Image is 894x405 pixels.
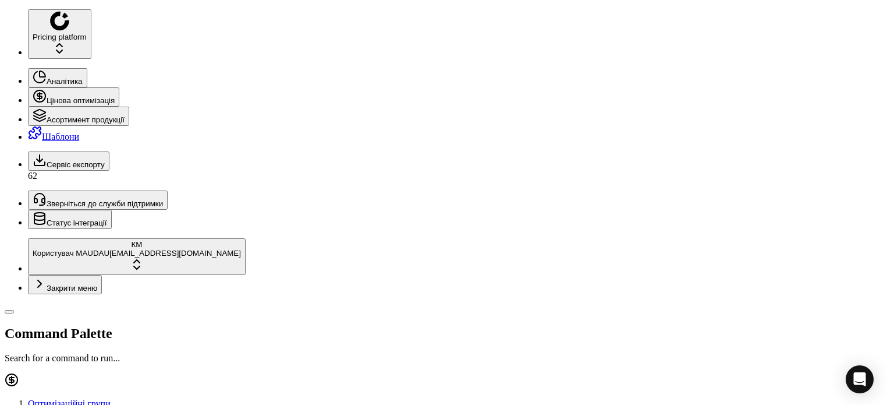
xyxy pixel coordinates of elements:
button: Аналітика [28,68,87,87]
button: КMКористувач MAUDAU[EMAIL_ADDRESS][DOMAIN_NAME] [28,238,246,275]
span: Асортимент продукції [47,115,125,124]
button: Pricing platform [28,9,91,59]
span: Користувач MAUDAU [33,249,109,258]
span: КM [132,240,143,249]
div: 62 [28,171,889,181]
button: Статус інтеграції [28,210,112,229]
span: Закрити меню [47,284,97,293]
p: Search for a command to run... [5,353,889,364]
span: Шаблони [42,132,79,142]
button: Асортимент продукції [28,107,129,126]
div: Open Intercom Messenger [846,365,874,393]
span: [EMAIL_ADDRESS][DOMAIN_NAME] [109,249,241,258]
button: Цінова оптимізація [28,87,119,107]
span: Статус інтеграції [47,219,107,227]
h2: Command Palette [5,326,889,341]
button: Сервіс експорту [28,152,109,171]
span: Зверніться до служби підтримки [47,199,163,208]
a: Шаблони [28,132,79,142]
span: Сервіс експорту [47,160,105,169]
button: Toggle Sidebar [5,310,14,314]
button: Закрити меню [28,275,102,294]
span: Цінова оптимізація [47,96,115,105]
button: Зверніться до служби підтримки [28,191,168,210]
span: Аналітика [47,77,83,86]
span: Pricing platform [33,33,87,41]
